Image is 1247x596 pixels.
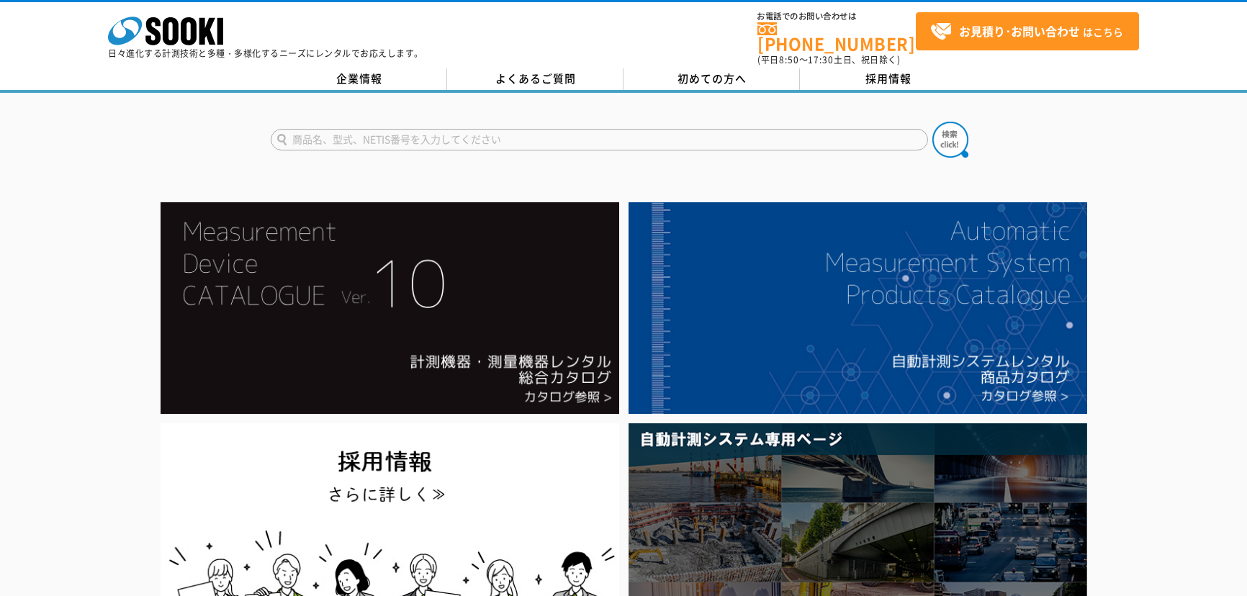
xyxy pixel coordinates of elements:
span: はこちら [930,21,1123,42]
a: よくあるご質問 [447,68,623,90]
a: 企業情報 [271,68,447,90]
img: btn_search.png [932,122,968,158]
a: 初めての方へ [623,68,800,90]
a: お見積り･お問い合わせはこちら [916,12,1139,50]
img: 自動計測システムカタログ [629,202,1087,414]
p: 日々進化する計測技術と多種・多様化するニーズにレンタルでお応えします。 [108,49,423,58]
strong: お見積り･お問い合わせ [959,22,1080,40]
span: お電話でのお問い合わせは [757,12,916,21]
span: 17:30 [808,53,834,66]
span: (平日 ～ 土日、祝日除く) [757,53,900,66]
span: 8:50 [779,53,799,66]
span: 初めての方へ [677,71,747,86]
a: [PHONE_NUMBER] [757,22,916,52]
img: Catalog Ver10 [161,202,619,414]
input: 商品名、型式、NETIS番号を入力してください [271,129,928,150]
a: 採用情報 [800,68,976,90]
